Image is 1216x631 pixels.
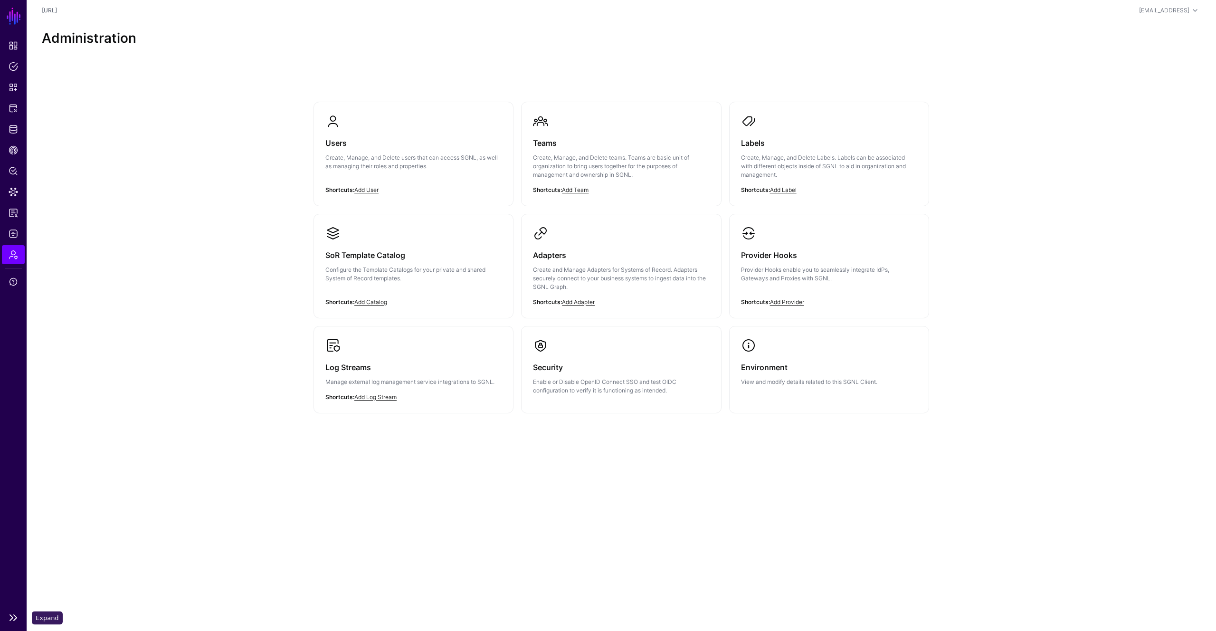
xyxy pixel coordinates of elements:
[741,378,917,386] p: View and modify details related to this SGNL Client.
[32,612,63,625] div: Expand
[2,141,25,160] a: CAEP Hub
[9,41,18,50] span: Dashboard
[741,153,917,179] p: Create, Manage, and Delete Labels. Labels can be associated with different objects inside of SGNL...
[522,102,721,206] a: TeamsCreate, Manage, and Delete teams. Teams are basic unit of organization to bring users togeth...
[730,326,929,398] a: EnvironmentView and modify details related to this SGNL Client.
[9,277,18,287] span: Support
[314,326,513,413] a: Log StreamsManage external log management service integrations to SGNL.
[6,6,22,27] a: SGNL
[314,214,513,309] a: SoR Template CatalogConfigure the Template Catalogs for your private and shared System of Record ...
[533,153,709,179] p: Create, Manage, and Delete teams. Teams are basic unit of organization to bring users together fo...
[325,136,502,150] h3: Users
[562,298,595,306] a: Add Adapter
[741,136,917,150] h3: Labels
[354,298,387,306] a: Add Catalog
[533,249,709,262] h3: Adapters
[741,186,770,193] strong: Shortcuts:
[2,99,25,118] a: Protected Systems
[533,266,709,291] p: Create and Manage Adapters for Systems of Record. Adapters securely connect to your business syst...
[770,186,797,193] a: Add Label
[533,378,709,395] p: Enable or Disable OpenID Connect SSO and test OIDC configuration to verify it is functioning as i...
[9,124,18,134] span: Identity Data Fabric
[741,298,770,306] strong: Shortcuts:
[42,7,57,14] a: [URL]
[730,214,929,309] a: Provider HooksProvider Hooks enable you to seamlessly integrate IdPs, Gateways and Proxies with S...
[2,182,25,201] a: Data Lens
[325,249,502,262] h3: SoR Template Catalog
[9,250,18,259] span: Admin
[9,145,18,155] span: CAEP Hub
[9,166,18,176] span: Policy Lens
[9,104,18,113] span: Protected Systems
[325,361,502,374] h3: Log Streams
[2,57,25,76] a: Policies
[2,245,25,264] a: Admin
[314,102,513,197] a: UsersCreate, Manage, and Delete users that can access SGNL, as well as managing their roles and p...
[741,361,917,374] h3: Environment
[2,224,25,243] a: Logs
[533,186,562,193] strong: Shortcuts:
[325,186,354,193] strong: Shortcuts:
[9,187,18,197] span: Data Lens
[325,153,502,171] p: Create, Manage, and Delete users that can access SGNL, as well as managing their roles and proper...
[533,361,709,374] h3: Security
[562,186,589,193] a: Add Team
[354,393,397,401] a: Add Log Stream
[354,186,379,193] a: Add User
[325,266,502,283] p: Configure the Template Catalogs for your private and shared System of Record templates.
[2,36,25,55] a: Dashboard
[533,136,709,150] h3: Teams
[741,249,917,262] h3: Provider Hooks
[533,298,562,306] strong: Shortcuts:
[522,214,721,318] a: AdaptersCreate and Manage Adapters for Systems of Record. Adapters securely connect to your busin...
[325,298,354,306] strong: Shortcuts:
[1139,6,1189,15] div: [EMAIL_ADDRESS]
[2,120,25,139] a: Identity Data Fabric
[325,378,502,386] p: Manage external log management service integrations to SGNL.
[9,83,18,92] span: Snippets
[2,203,25,222] a: Access Reporting
[522,326,721,406] a: SecurityEnable or Disable OpenID Connect SSO and test OIDC configuration to verify it is function...
[741,266,917,283] p: Provider Hooks enable you to seamlessly integrate IdPs, Gateways and Proxies with SGNL.
[2,162,25,181] a: Policy Lens
[730,102,929,206] a: LabelsCreate, Manage, and Delete Labels. Labels can be associated with different objects inside o...
[42,30,1201,47] h2: Administration
[325,393,354,401] strong: Shortcuts:
[9,208,18,218] span: Access Reporting
[770,298,804,306] a: Add Provider
[9,62,18,71] span: Policies
[9,229,18,239] span: Logs
[2,78,25,97] a: Snippets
